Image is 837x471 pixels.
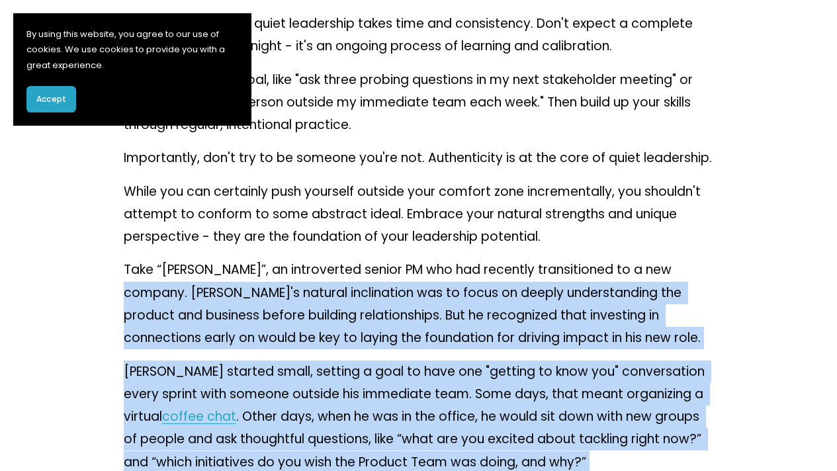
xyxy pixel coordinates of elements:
p: Start with a single goal, like "ask three probing questions in my next stakeholder meeting" or "c... [124,69,714,137]
p: By using this website, you agree to our use of cookies. We use cookies to provide you with a grea... [26,26,238,73]
span: Accept [36,93,66,105]
p: Take “[PERSON_NAME]”, an introverted senior PM who had recently transitioned to a new company. [P... [124,259,714,349]
p: Importantly, don't try to be someone you're not. Authenticity is at the core of quiet leadership. [124,147,714,169]
p: Building up your own quiet leadership takes time and consistency. Don't expect a complete transfo... [124,13,714,58]
section: Cookie banner [13,13,251,126]
a: coffee chat [162,407,236,425]
button: Accept [26,86,76,112]
p: While you can certainly push yourself outside your comfort zone incrementally, you shouldn't atte... [124,181,714,249]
